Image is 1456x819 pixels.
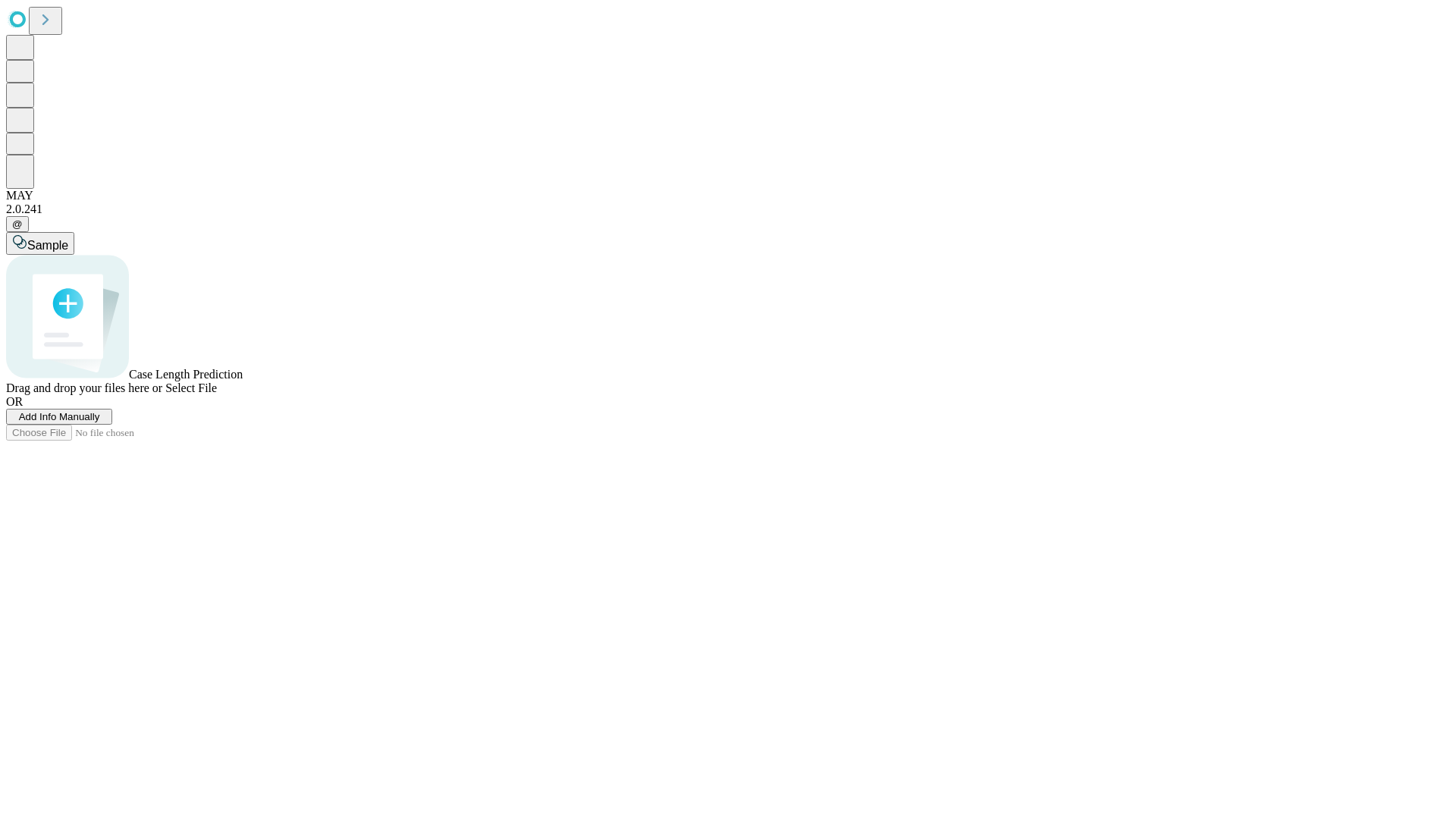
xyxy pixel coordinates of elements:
div: MAY [6,189,1450,202]
div: 2.0.241 [6,202,1450,216]
span: Drag and drop your files here or [6,381,162,394]
button: Add Info Manually [6,409,112,425]
span: Add Info Manually [19,411,100,422]
span: Case Length Prediction [129,368,243,381]
span: Sample [27,239,68,252]
span: Select File [165,381,217,394]
button: @ [6,216,29,232]
span: OR [6,395,23,408]
span: @ [12,218,23,230]
button: Sample [6,232,74,255]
